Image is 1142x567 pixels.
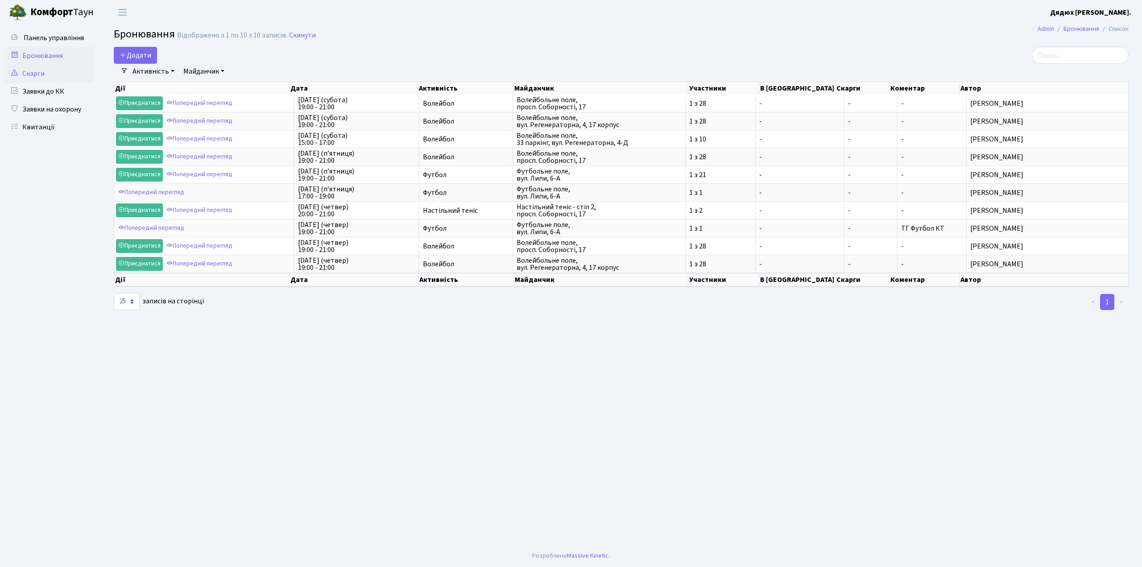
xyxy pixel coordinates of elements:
span: - [901,170,904,180]
span: 1 з 21 [689,171,751,178]
span: Волейбольне поле, просп. Соборності, 17 [517,96,682,111]
a: Активність [129,64,178,79]
a: Панель управління [4,29,94,47]
a: Приєднатися [116,132,163,146]
span: [DATE] (субота) 15:00 - 17:00 [298,132,415,146]
span: Настільний теніс - стіл 2, просп. Соборності, 17 [517,203,682,218]
th: Майданчик [514,273,689,286]
a: Попередній перегляд [116,221,186,235]
th: Майданчик [513,82,688,95]
li: Список [1099,24,1129,34]
span: - [759,207,840,214]
b: Комфорт [30,5,73,19]
span: [DATE] (четвер) 19:00 - 21:00 [298,257,415,271]
span: - [901,241,904,251]
a: Приєднатися [116,96,163,110]
span: [PERSON_NAME] [970,243,1125,250]
span: - [848,100,894,107]
th: Коментар [890,82,960,95]
span: - [759,118,840,125]
a: Бронювання [4,47,94,65]
nav: breadcrumb [1024,20,1142,38]
select: записів на сторінці [114,293,140,310]
span: [PERSON_NAME] [970,261,1125,268]
span: [DATE] (четвер) 19:00 - 21:00 [298,221,415,236]
span: Панель управління [24,33,84,43]
a: Попередній перегляд [164,257,235,271]
span: - [848,261,894,268]
a: Приєднатися [116,203,163,217]
span: Футбольне поле, вул. Липи, 6-А [517,186,682,200]
a: Приєднатися [116,239,163,253]
span: - [848,189,894,196]
a: Приєднатися [116,114,163,128]
span: - [901,99,904,108]
a: Попередній перегляд [164,168,235,182]
span: - [901,116,904,126]
a: Попередній перегляд [164,132,235,146]
th: Дії [114,82,290,95]
span: - [759,100,840,107]
span: Футбол [423,225,509,232]
a: Дядюх [PERSON_NAME]. [1050,7,1131,18]
th: Активність [418,82,514,95]
a: Заявки на охорону [4,100,94,118]
a: 1 [1100,294,1114,310]
span: Волейбол [423,153,509,161]
a: Massive Kinetic [567,551,608,560]
span: Таун [30,5,94,20]
span: [DATE] (четвер) 19:00 - 21:00 [298,239,415,253]
span: Футбольне поле, вул. Липи, 6-А [517,168,682,182]
span: - [759,225,840,232]
a: Майданчик [180,64,228,79]
span: - [901,188,904,198]
span: [PERSON_NAME] [970,189,1125,196]
span: Волейбол [423,100,509,107]
span: 1 з 1 [689,225,751,232]
span: - [901,152,904,162]
span: - [759,261,840,268]
span: ТГ Футбол КТ [901,223,944,233]
span: 1 з 2 [689,207,751,214]
th: Дії [114,273,290,286]
th: Дата [290,82,418,95]
span: - [901,134,904,144]
span: Бронювання [114,26,175,42]
span: Волейбольне поле, просп. Соборності, 17 [517,150,682,164]
span: - [848,207,894,214]
label: записів на сторінці [114,293,204,310]
span: Футбол [423,171,509,178]
th: Активність [418,273,514,286]
span: Волейбол [423,243,509,250]
span: [DATE] (п’ятниця) 19:00 - 21:00 [298,168,415,182]
th: Автор [960,273,1129,286]
span: - [759,189,840,196]
span: Волейбольне поле, вул. Регенераторна, 4, 17 корпус [517,257,682,271]
span: - [901,206,904,215]
a: Попередній перегляд [164,96,235,110]
a: Приєднатися [116,257,163,271]
span: 1 з 28 [689,243,751,250]
span: 1 з 28 [689,153,751,161]
button: Додати [114,47,157,64]
th: Коментар [890,273,960,286]
span: [PERSON_NAME] [970,100,1125,107]
a: Бронювання [1063,24,1099,33]
span: Волейбол [423,261,509,268]
th: В [GEOGRAPHIC_DATA] [759,273,836,286]
a: Admin [1038,24,1054,33]
span: Футбол [423,189,509,196]
span: [DATE] (п’ятниця) 17:00 - 19:00 [298,186,415,200]
b: Дядюх [PERSON_NAME]. [1050,8,1131,17]
span: 1 з 1 [689,189,751,196]
span: - [901,259,904,269]
span: - [759,243,840,250]
span: [DATE] (п’ятниця) 19:00 - 21:00 [298,150,415,164]
span: - [848,243,894,250]
a: Попередній перегляд [164,150,235,164]
span: 1 з 28 [689,100,751,107]
th: В [GEOGRAPHIC_DATA] [759,82,836,95]
div: Розроблено . [532,551,610,561]
a: Приєднатися [116,150,163,164]
a: Заявки до КК [4,83,94,100]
